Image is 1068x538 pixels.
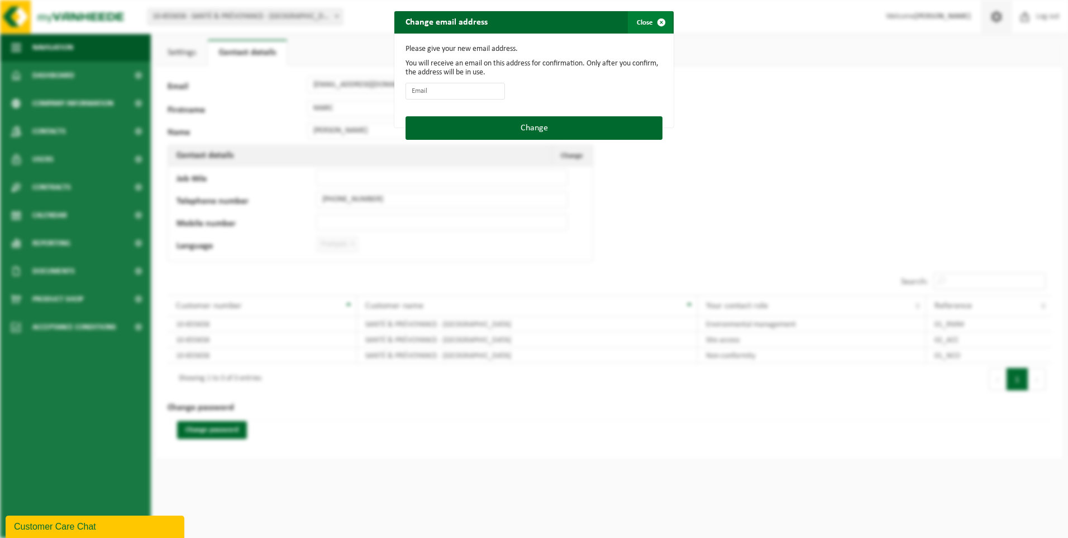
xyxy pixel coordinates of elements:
iframe: chat widget [6,513,187,538]
p: Please give your new email address. [406,45,662,54]
h2: Change email address [394,11,499,32]
button: Change [406,116,662,140]
p: You will receive an email on this address for confirmation. Only after you confirm, the address w... [406,59,662,77]
button: Close [628,11,673,34]
input: Email [406,83,505,100]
